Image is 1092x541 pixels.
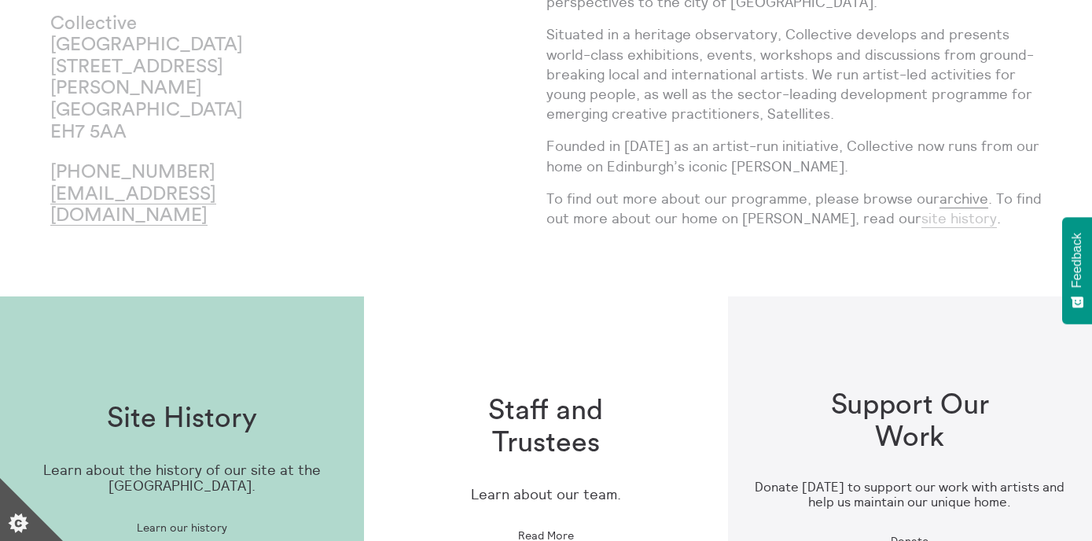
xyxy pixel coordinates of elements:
[50,162,298,227] p: [PHONE_NUMBER]
[50,13,298,144] p: Collective [GEOGRAPHIC_DATA] [STREET_ADDRESS][PERSON_NAME] [GEOGRAPHIC_DATA] EH7 5AA
[939,190,988,208] a: archive
[445,395,646,460] h1: Staff and Trustees
[546,136,1042,175] p: Founded in [DATE] as an artist-run initiative, Collective now runs from our home on Edinburgh’s i...
[1062,217,1092,324] button: Feedback - Show survey
[50,185,216,226] a: [EMAIL_ADDRESS][DOMAIN_NAME]
[107,403,257,435] h1: Site History
[753,480,1067,510] h3: Donate [DATE] to support our work with artists and help us maintain our unique home.
[137,521,227,534] span: Learn our history
[809,389,1010,455] h1: Support Our Work
[25,462,339,495] p: Learn about the history of our site at the [GEOGRAPHIC_DATA].
[546,24,1042,123] p: Situated in a heritage observatory, Collective develops and presents world-class exhibitions, eve...
[1070,233,1084,288] span: Feedback
[471,487,621,503] p: Learn about our team.
[546,189,1042,228] p: To find out more about our programme, please browse our . To find out more about our home on [PER...
[921,209,997,228] a: site history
